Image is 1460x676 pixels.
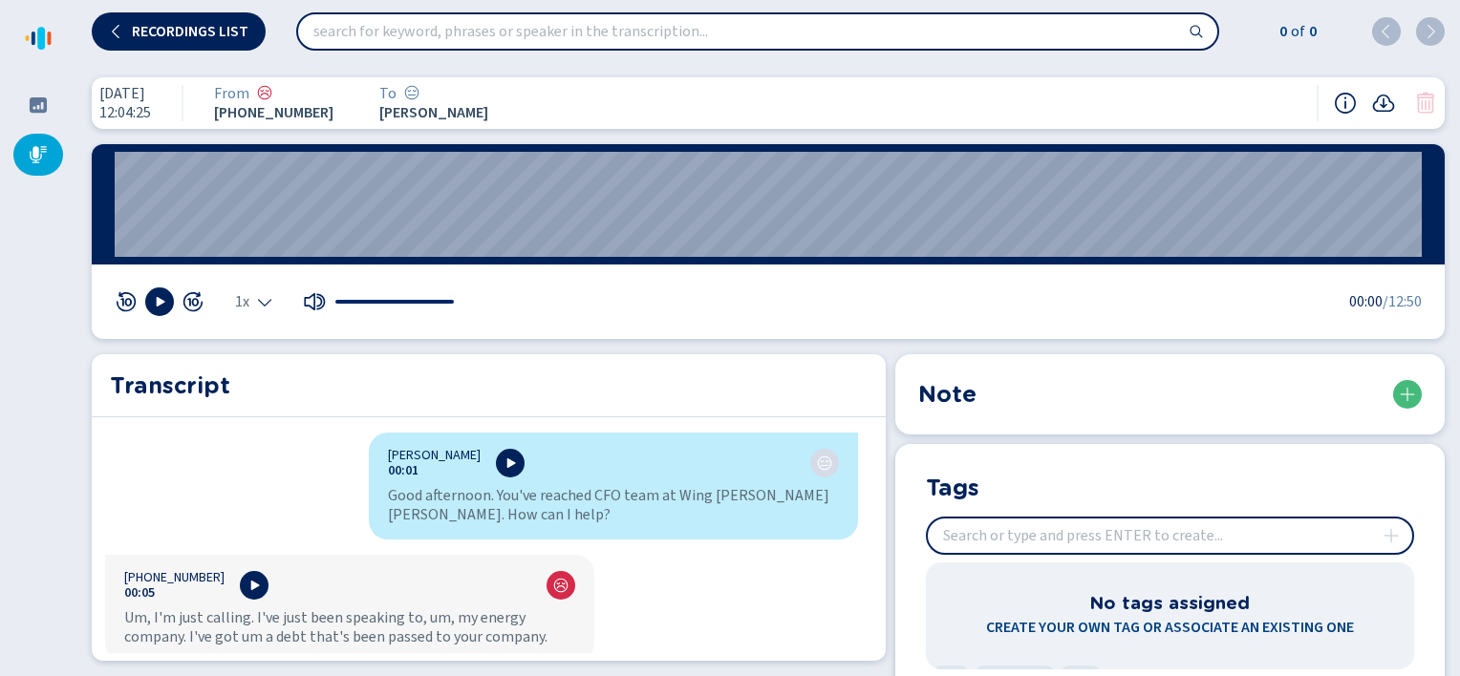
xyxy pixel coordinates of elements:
svg: icon-emoji-sad [257,85,272,100]
svg: trash-fill [1414,92,1437,115]
button: Play [Hotkey: spacebar] [145,287,174,316]
svg: play [152,294,167,309]
button: Recording information [1334,92,1357,115]
button: skip 10 sec fwd [Hotkey: arrow-right] [182,290,204,313]
span: Create your own tag or associate an existing one [986,616,1354,639]
div: Negative sentiment [257,85,272,102]
svg: plus [1400,387,1415,402]
span: From [214,85,249,102]
span: /12:50 [1383,290,1422,313]
svg: plus [1384,528,1399,543]
div: Good afternoon. You've reached CFO team at Wing [PERSON_NAME] [PERSON_NAME]. How can I help? [388,486,839,524]
svg: jump-back [115,290,138,313]
input: search for keyword, phrases or speaker in the transcription... [298,14,1217,49]
svg: chevron-down [257,294,272,309]
span: To [379,85,397,102]
button: Recordings list [92,12,266,51]
svg: volume-up-fill [303,290,326,313]
div: Negative sentiment [553,578,569,593]
span: [PHONE_NUMBER] [214,104,333,121]
svg: cloud-arrow-down-fill [1372,92,1395,115]
span: [DATE] [99,85,151,102]
svg: chevron-right [1423,24,1438,39]
button: next (ENTER) [1416,17,1445,46]
span: 12:04:25 [99,104,151,121]
span: 0 [1305,20,1317,43]
div: Dashboard [13,84,63,126]
svg: search [1189,24,1204,39]
button: 00:05 [124,585,155,601]
div: Neutral sentiment [404,85,419,102]
button: Mute [303,290,326,313]
span: [PERSON_NAME] [379,104,494,121]
svg: icon-emoji-sad [553,578,569,593]
h2: Tags [926,471,979,501]
div: Um, I'm just calling. I've just been speaking to, um, my energy company. I've got um a debt that'... [124,608,575,646]
h2: Note [918,377,977,412]
div: Recordings [13,134,63,176]
svg: icon-emoji-neutral [404,85,419,100]
span: 0 [1276,20,1287,43]
svg: play [247,578,262,593]
div: Neutral sentiment [817,455,832,471]
button: previous (shift + ENTER) [1372,17,1401,46]
svg: chevron-left [1379,24,1394,39]
span: [PHONE_NUMBER] [124,570,225,585]
span: 1x [235,294,249,309]
span: [PERSON_NAME] [388,448,481,463]
h3: No tags assigned [1089,589,1250,616]
svg: play [503,455,518,471]
svg: info-circle [1334,92,1357,115]
span: Recordings list [132,24,248,39]
svg: jump-forward [182,290,204,313]
svg: icon-emoji-neutral [817,455,832,471]
span: of [1287,20,1305,43]
button: Recording download [1372,92,1395,115]
svg: chevron-left [109,24,124,39]
button: skip 10 sec rev [Hotkey: arrow-left] [115,290,138,313]
svg: dashboard-filled [29,95,48,115]
h2: Transcript [110,369,867,403]
svg: mic-fill [29,145,48,164]
div: Select the playback speed [235,294,272,309]
button: 00:01 [388,463,419,478]
span: 00:00 [1349,290,1383,313]
button: Your role doesn't allow you to delete this conversation [1414,92,1437,115]
input: Search or type and press ENTER to create... [928,518,1412,553]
